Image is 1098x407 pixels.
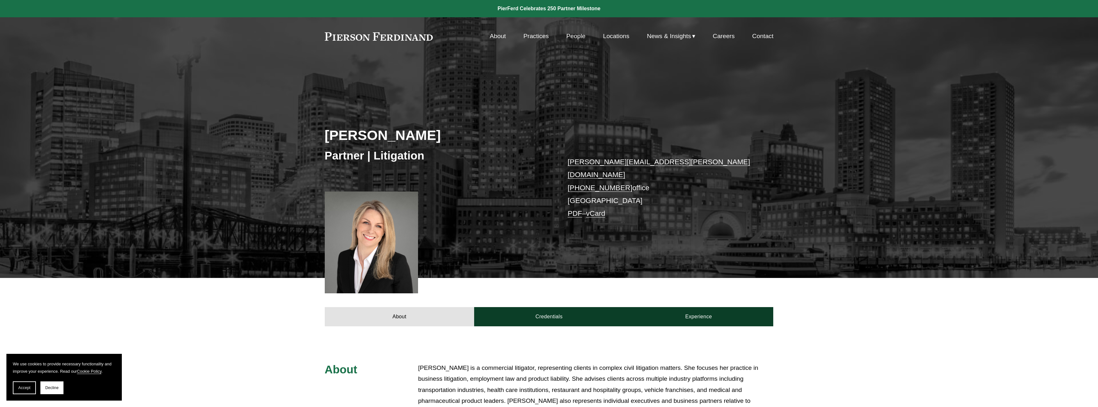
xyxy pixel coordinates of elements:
a: Credentials [474,307,624,326]
button: Accept [13,381,36,394]
a: Practices [524,30,549,42]
span: Accept [18,386,30,390]
a: Contact [752,30,773,42]
span: About [325,363,357,376]
p: office [GEOGRAPHIC_DATA] – [568,156,755,220]
a: PDF [568,209,582,217]
a: folder dropdown [647,30,695,42]
span: News & Insights [647,31,691,42]
a: About [490,30,506,42]
h2: [PERSON_NAME] [325,127,549,143]
a: Locations [603,30,629,42]
a: [PERSON_NAME][EMAIL_ADDRESS][PERSON_NAME][DOMAIN_NAME] [568,158,750,179]
a: Cookie Policy [77,369,102,374]
span: Decline [45,386,59,390]
a: vCard [586,209,605,217]
p: We use cookies to provide necessary functionality and improve your experience. Read our . [13,360,115,375]
a: [PHONE_NUMBER] [568,184,633,192]
section: Cookie banner [6,354,122,401]
button: Decline [40,381,63,394]
a: Careers [713,30,734,42]
a: People [566,30,585,42]
h3: Partner | Litigation [325,149,549,163]
a: About [325,307,474,326]
a: Experience [624,307,774,326]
